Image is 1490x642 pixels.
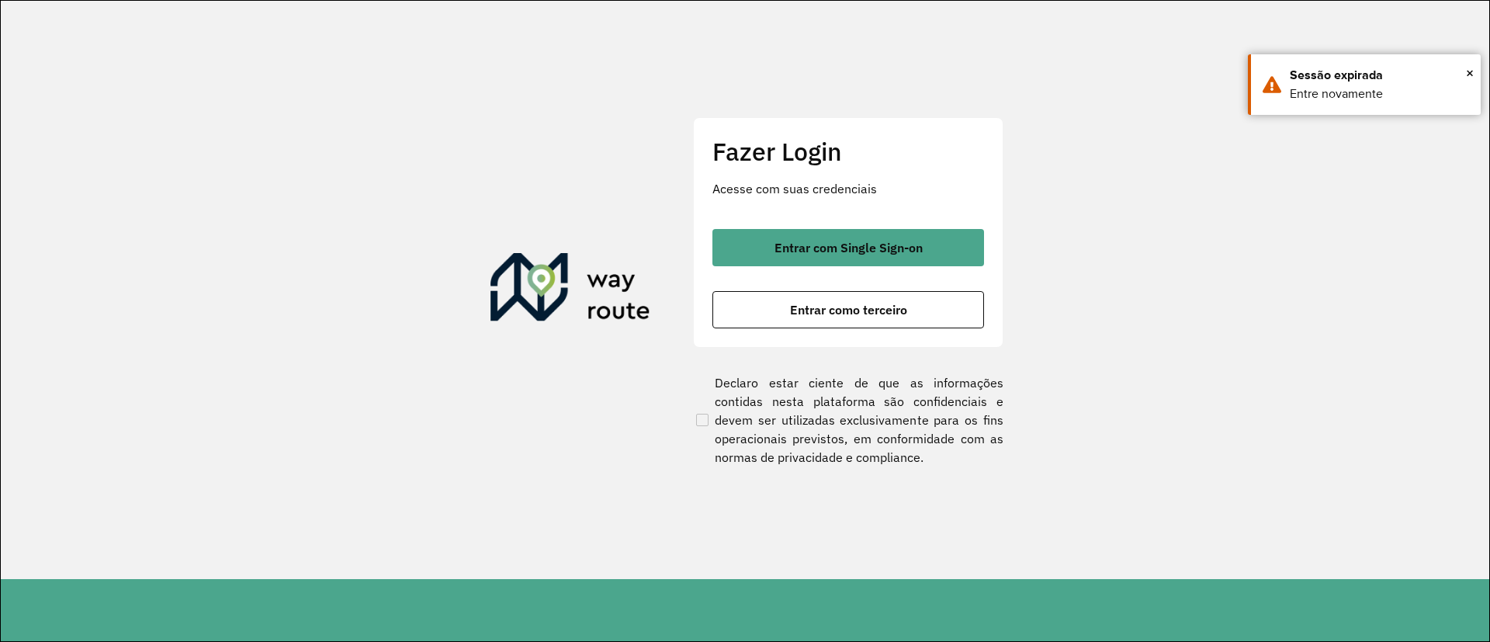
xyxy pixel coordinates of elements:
div: Entre novamente [1290,85,1469,103]
span: Entrar como terceiro [790,304,907,316]
div: Sessão expirada [1290,66,1469,85]
h2: Fazer Login [712,137,984,166]
span: × [1466,61,1474,85]
p: Acesse com suas credenciais [712,179,984,198]
button: button [712,229,984,266]
span: Entrar com Single Sign-on [774,241,923,254]
label: Declaro estar ciente de que as informações contidas nesta plataforma são confidenciais e devem se... [693,373,1003,467]
button: button [712,291,984,328]
button: Close [1466,61,1474,85]
img: Roteirizador AmbevTech [490,253,650,328]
